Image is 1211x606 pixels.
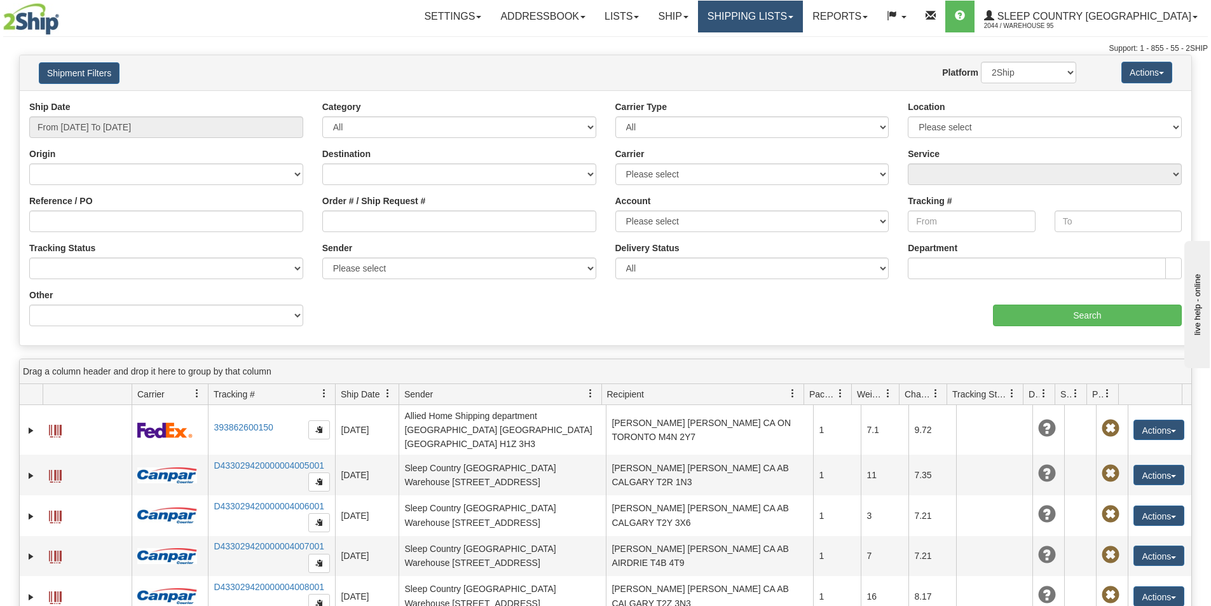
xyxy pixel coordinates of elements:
span: Delivery Status [1029,388,1039,401]
label: Origin [29,148,55,160]
span: Pickup Not Assigned [1102,546,1119,564]
td: 1 [813,495,861,536]
span: Unknown [1038,546,1056,564]
td: 9.72 [908,405,956,455]
a: Ship [648,1,697,32]
label: Other [29,289,53,301]
span: Sleep Country [GEOGRAPHIC_DATA] [994,11,1191,22]
span: Tracking Status [952,388,1008,401]
span: Carrier [137,388,165,401]
td: 7.35 [908,455,956,495]
span: Recipient [607,388,644,401]
a: D433029420000004007001 [214,541,324,551]
label: Account [615,195,651,207]
a: Lists [595,1,648,32]
a: Reports [803,1,877,32]
div: grid grouping header [20,359,1191,384]
a: Label [49,419,62,439]
a: Carrier filter column settings [186,383,208,404]
td: [PERSON_NAME] [PERSON_NAME] CA AB CALGARY T2R 1N3 [606,455,813,495]
button: Actions [1133,465,1184,485]
a: Label [49,586,62,606]
a: Label [49,464,62,485]
a: Label [49,505,62,525]
iframe: chat widget [1182,238,1210,368]
button: Actions [1133,420,1184,440]
label: Department [908,242,957,254]
a: D433029420000004008001 [214,582,324,592]
span: 2044 / Warehouse 95 [984,20,1079,32]
button: Copy to clipboard [308,513,330,532]
button: Actions [1133,506,1184,526]
td: [DATE] [335,495,399,536]
td: 3 [861,495,908,536]
span: Unknown [1038,586,1056,604]
span: Sender [404,388,433,401]
td: 7.21 [908,495,956,536]
a: Pickup Status filter column settings [1097,383,1118,404]
td: 1 [813,455,861,495]
td: Sleep Country [GEOGRAPHIC_DATA] Warehouse [STREET_ADDRESS] [399,455,606,495]
span: Ship Date [341,388,380,401]
img: 14 - Canpar [137,507,197,523]
td: [DATE] [335,455,399,495]
a: Packages filter column settings [830,383,851,404]
span: Tracking # [214,388,255,401]
input: To [1055,210,1182,232]
button: Actions [1133,546,1184,566]
span: Pickup Not Assigned [1102,465,1119,483]
a: Expand [25,510,38,523]
img: 14 - Canpar [137,467,197,483]
img: 2 - FedEx Express® [137,422,193,438]
input: Search [993,305,1182,326]
a: Label [49,545,62,565]
img: 14 - Canpar [137,548,197,564]
a: Charge filter column settings [925,383,947,404]
a: Tracking # filter column settings [313,383,335,404]
td: [PERSON_NAME] [PERSON_NAME] CA ON TORONTO M4N 2Y7 [606,405,813,455]
a: Weight filter column settings [877,383,899,404]
label: Destination [322,148,371,160]
td: [DATE] [335,405,399,455]
a: Expand [25,469,38,482]
label: Carrier Type [615,100,667,113]
a: Tracking Status filter column settings [1001,383,1023,404]
span: Unknown [1038,420,1056,437]
td: 7.1 [861,405,908,455]
img: logo2044.jpg [3,3,59,35]
input: From [908,210,1035,232]
a: Expand [25,424,38,437]
span: Charge [905,388,931,401]
label: Platform [942,66,978,79]
label: Tracking # [908,195,952,207]
td: Sleep Country [GEOGRAPHIC_DATA] Warehouse [STREET_ADDRESS] [399,495,606,536]
img: 14 - Canpar [137,588,197,604]
label: Delivery Status [615,242,680,254]
td: 7 [861,536,908,577]
a: Sender filter column settings [580,383,601,404]
a: Ship Date filter column settings [377,383,399,404]
td: 1 [813,405,861,455]
button: Actions [1121,62,1172,83]
td: 7.21 [908,536,956,577]
a: D433029420000004005001 [214,460,324,471]
span: Shipment Issues [1060,388,1071,401]
td: 11 [861,455,908,495]
a: Recipient filter column settings [782,383,804,404]
a: D433029420000004006001 [214,501,324,511]
td: [PERSON_NAME] [PERSON_NAME] CA AB CALGARY T2Y 3X6 [606,495,813,536]
span: Pickup Not Assigned [1102,586,1119,604]
div: live help - online [10,11,118,20]
a: Settings [414,1,491,32]
span: Pickup Not Assigned [1102,506,1119,523]
button: Copy to clipboard [308,554,330,573]
span: Unknown [1038,465,1056,483]
a: Shipment Issues filter column settings [1065,383,1086,404]
a: Shipping lists [698,1,803,32]
a: 393862600150 [214,422,273,432]
a: Expand [25,591,38,603]
span: Weight [857,388,884,401]
span: Pickup Not Assigned [1102,420,1119,437]
td: Sleep Country [GEOGRAPHIC_DATA] Warehouse [STREET_ADDRESS] [399,536,606,577]
div: Support: 1 - 855 - 55 - 2SHIP [3,43,1208,54]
